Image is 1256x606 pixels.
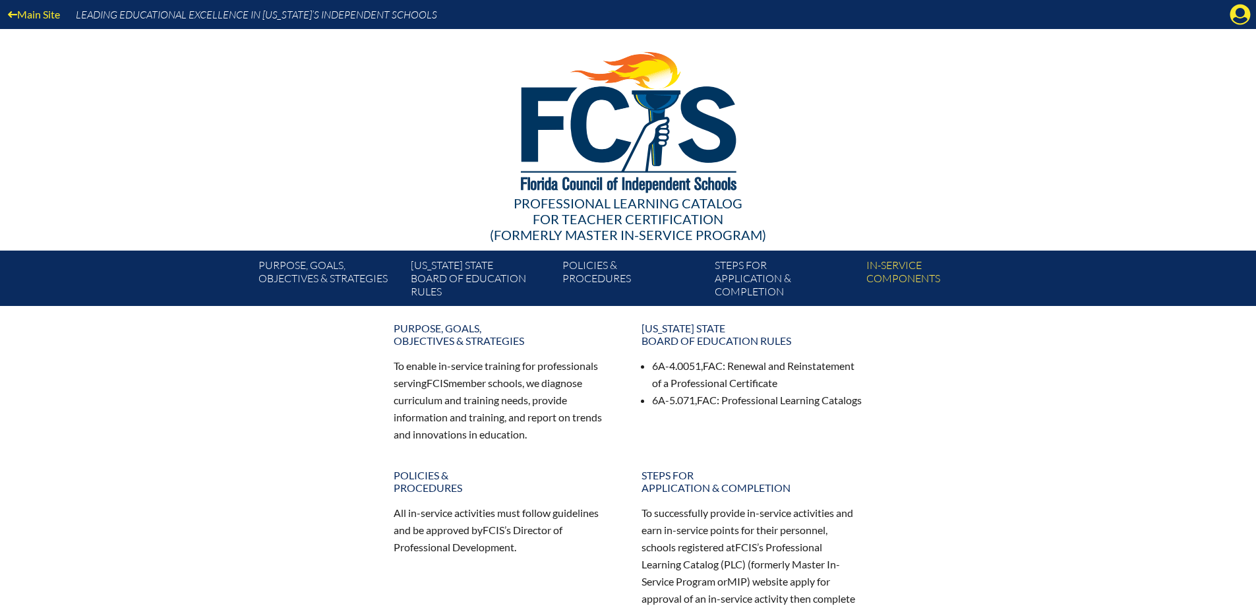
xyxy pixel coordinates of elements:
[386,317,623,352] a: Purpose, goals,objectives & strategies
[652,357,863,392] li: 6A-4.0051, : Renewal and Reinstatement of a Professional Certificate
[634,317,871,352] a: [US_STATE] StateBoard of Education rules
[861,256,1013,306] a: In-servicecomponents
[724,558,742,570] span: PLC
[483,524,504,536] span: FCIS
[394,504,615,556] p: All in-service activities must follow guidelines and be approved by ’s Director of Professional D...
[697,394,717,406] span: FAC
[703,359,723,372] span: FAC
[386,464,623,499] a: Policies &Procedures
[405,256,557,306] a: [US_STATE] StateBoard of Education rules
[727,575,747,588] span: MIP
[394,357,615,442] p: To enable in-service training for professionals serving member schools, we diagnose curriculum an...
[253,256,405,306] a: Purpose, goals,objectives & strategies
[557,256,709,306] a: Policies &Procedures
[652,392,863,409] li: 6A-5.071, : Professional Learning Catalogs
[3,5,65,23] a: Main Site
[709,256,861,306] a: Steps forapplication & completion
[427,377,448,389] span: FCIS
[1230,4,1251,25] svg: Manage account
[492,29,764,209] img: FCISlogo221.eps
[249,195,1008,243] div: Professional Learning Catalog (formerly Master In-service Program)
[533,211,723,227] span: for Teacher Certification
[735,541,757,553] span: FCIS
[634,464,871,499] a: Steps forapplication & completion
